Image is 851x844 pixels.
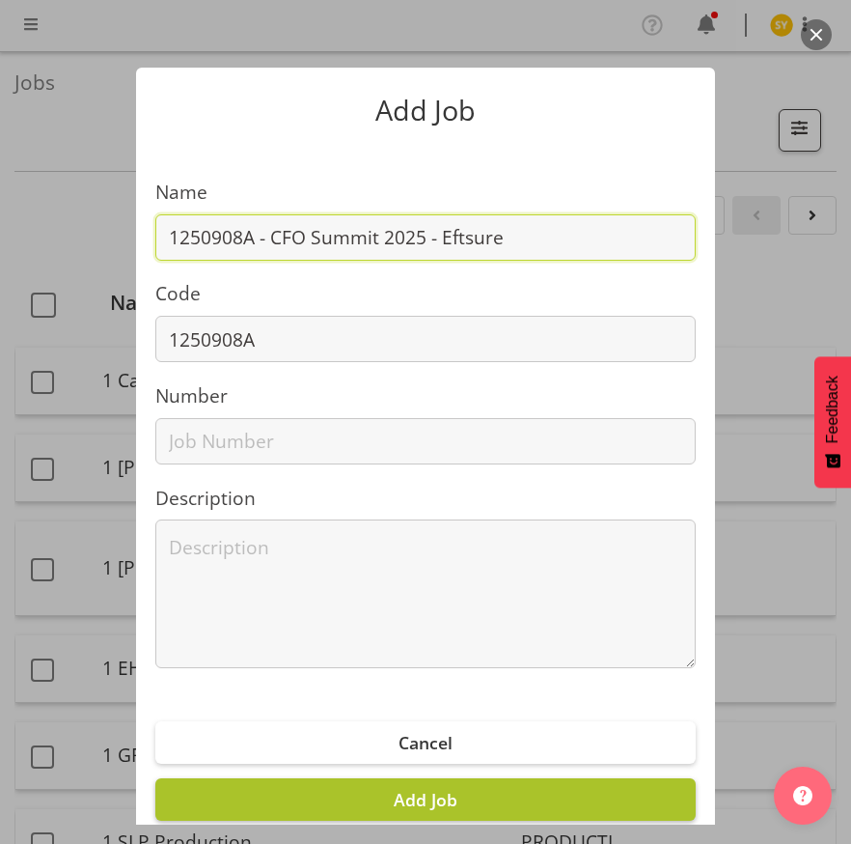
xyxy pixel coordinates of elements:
img: help-xxl-2.png [793,786,812,805]
label: Number [155,382,696,410]
input: Job Code [155,316,696,362]
span: Add Job [394,788,457,811]
button: Cancel [155,721,696,764]
button: Add Job [155,778,696,821]
input: Job Number [155,418,696,464]
button: Feedback - Show survey [814,356,851,488]
label: Name [155,179,696,207]
span: Feedback [824,376,841,443]
label: Code [155,280,696,308]
span: Cancel [398,731,453,754]
p: Add Job [155,97,696,125]
input: Job Name [155,214,696,261]
label: Description [155,485,696,513]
